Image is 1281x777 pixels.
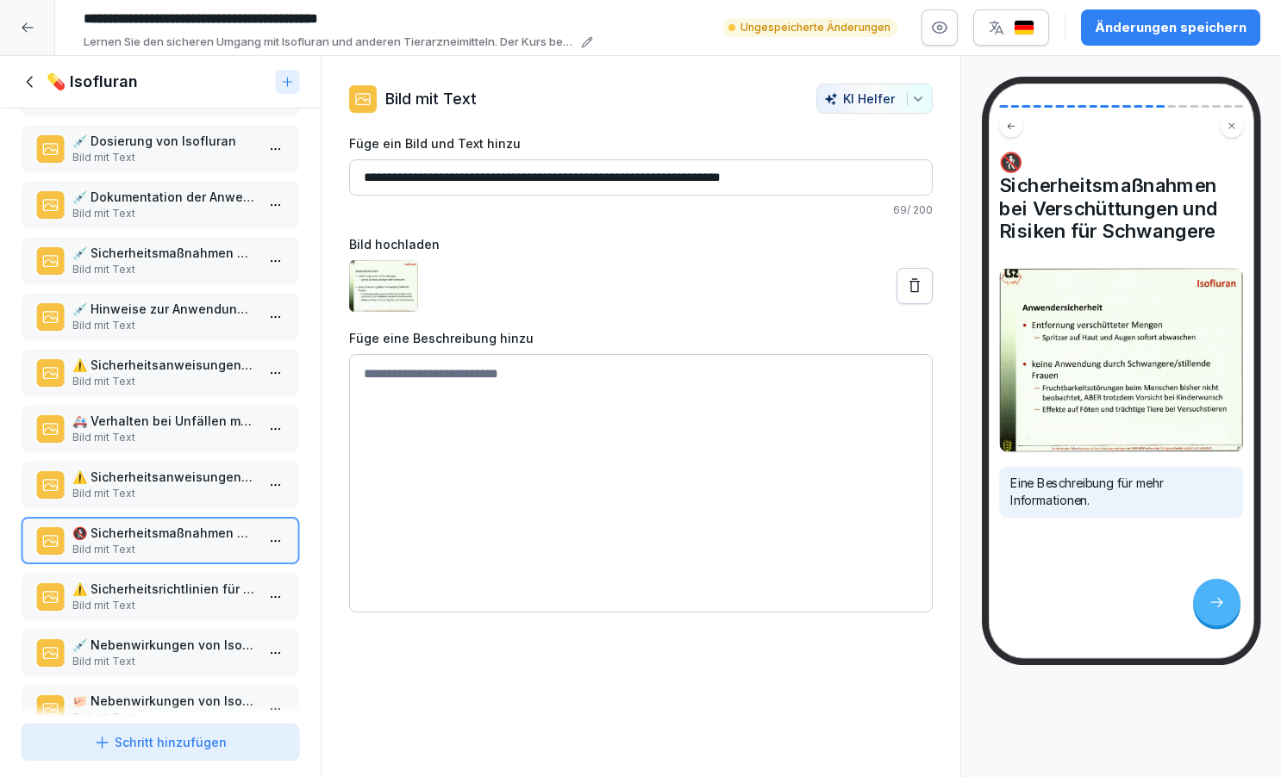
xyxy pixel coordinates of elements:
[72,654,255,669] p: Bild mit Text
[21,405,300,452] div: 🚑 Verhalten bei Unfällen mit IsofluranBild mit Text
[72,430,255,445] p: Bild mit Text
[72,580,255,598] p: ⚠️ Sicherheitsrichtlinien für den Gebrauch von Isofluran
[349,329,933,347] label: Füge eine Beschreibung hinzu
[72,374,255,389] p: Bild mit Text
[72,636,255,654] p: 💉 Nebenwirkungen von Isofluran bei Menschen
[21,629,300,676] div: 💉 Nebenwirkungen von Isofluran bei MenschenBild mit Text
[72,486,255,501] p: Bild mit Text
[21,461,300,508] div: ⚠️ Sicherheitsanweisungen - Inhalation und ExpositionBild mit Text
[999,151,1243,243] h4: 🚷 Sicherheitsmaßnahmen bei Verschüttungen und Risiken für Schwangere
[47,71,138,92] h1: 💊 Isofluran
[1095,18,1247,37] div: Änderungen speichern
[21,724,300,761] button: Schritt hinzufügen
[21,293,300,340] div: 💉 Hinweise zur Anwendung von IsofluranBild mit Text
[1014,20,1034,36] img: de.svg
[72,188,255,206] p: 💉 Dokumentation der Anwendung von Isofluran
[72,262,255,277] p: Bild mit Text
[824,91,925,106] div: KI Helfer
[72,598,255,613] p: Bild mit Text
[999,268,1243,451] img: Bild und Text Vorschau
[21,125,300,172] div: 💉 Dosierung von IsofluranBild mit Text
[72,318,255,333] p: Bild mit Text
[349,134,933,152] label: Füge ein Bild und Text hinzu
[72,244,255,262] p: 💉 Sicherheitsmaßnahmen bei der Anwendung von Isofluran
[21,573,300,620] div: ⚠️ Sicherheitsrichtlinien für den Gebrauch von IsofluranBild mit Text
[72,468,255,486] p: ⚠️ Sicherheitsanweisungen - Inhalation und Exposition
[349,235,933,253] label: Bild hochladen
[72,356,255,374] p: ⚠️ Sicherheitsanweisungen für den Umgang mit Isofluran
[21,349,300,396] div: ⚠️ Sicherheitsanweisungen für den Umgang mit IsofluranBild mit Text
[72,692,255,710] p: 🐖 Nebenwirkungen von Isofluran bei Ferkeln
[72,412,255,430] p: 🚑 Verhalten bei Unfällen mit Isofluran
[21,517,300,564] div: 🚷 Sicherheitsmaßnahmen bei Verschüttungen und Risiken für SchwangereBild mit Text
[21,181,300,228] div: 💉 Dokumentation der Anwendung von IsofluranBild mit Text
[21,237,300,284] div: 💉 Sicherheitsmaßnahmen bei der Anwendung von IsofluranBild mit Text
[21,685,300,732] div: 🐖 Nebenwirkungen von Isofluran bei FerkelnBild mit Text
[72,524,255,542] p: 🚷 Sicherheitsmaßnahmen bei Verschüttungen und Risiken für Schwangere
[84,34,576,51] p: Lernen Sie den sicheren Umgang mit Isofluran und anderen Tierarzneimitteln. Der Kurs behandelt La...
[72,150,255,165] p: Bild mit Text
[94,733,227,751] div: Schritt hinzufügen
[1009,475,1232,510] p: Eine Beschreibung für mehr Informationen.
[349,202,933,218] p: 69 / 200
[72,206,255,221] p: Bild mit Text
[816,84,933,114] button: KI Helfer
[72,542,255,557] p: Bild mit Text
[349,260,418,312] img: x8pq3bb5jm3ee463jb9jw4vo.png
[72,300,255,318] p: 💉 Hinweise zur Anwendung von Isofluran
[1081,9,1260,46] button: Änderungen speichern
[385,87,477,110] p: Bild mit Text
[740,20,890,35] p: Ungespeicherte Änderungen
[72,132,255,150] p: 💉 Dosierung von Isofluran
